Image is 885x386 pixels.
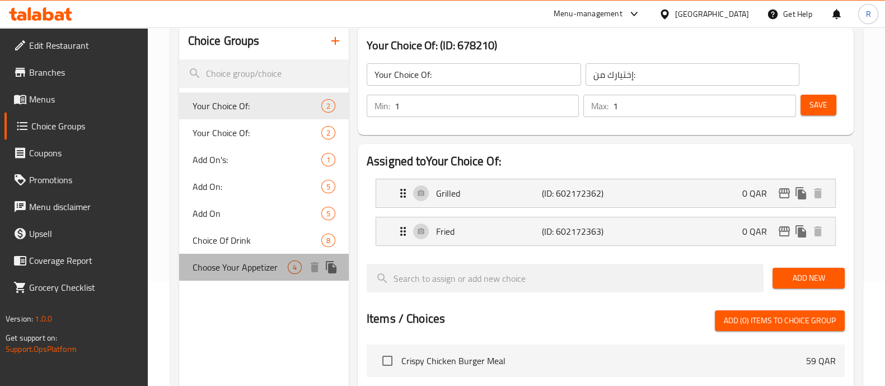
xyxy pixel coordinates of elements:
div: Choices [321,180,335,193]
input: search [179,59,349,88]
h3: Your Choice Of: (ID: 678210) [367,36,845,54]
span: R [865,8,870,20]
span: Add On: [193,180,321,193]
button: Save [800,95,836,115]
span: Add (0) items to choice group [724,314,836,328]
span: 2 [322,128,335,138]
p: (ID: 602172363) [542,225,612,238]
div: Add On's:1 [179,146,349,173]
button: duplicate [793,223,809,240]
span: Choose Your Appetizer [193,261,288,274]
a: Promotions [4,166,148,193]
button: delete [809,185,826,202]
p: Min: [374,99,390,113]
a: Branches [4,59,148,86]
button: duplicate [793,185,809,202]
a: Menu disclaimer [4,193,148,220]
span: 4 [288,262,301,273]
span: 5 [322,208,335,219]
input: search [367,264,764,292]
div: Choice Of Drink8 [179,227,349,254]
span: Coupons [29,146,139,160]
a: Coverage Report [4,247,148,274]
a: Upsell [4,220,148,247]
p: 0 QAR [742,225,776,238]
div: Your Choice Of:2 [179,119,349,146]
span: Add On's: [193,153,321,166]
p: (ID: 602172362) [542,187,612,200]
p: Grilled [436,187,542,200]
a: Support.OpsPlatform [6,342,77,356]
span: Menu disclaimer [29,200,139,213]
span: Add New [781,271,836,285]
span: Choice Groups [31,119,139,133]
span: Your Choice Of: [193,126,321,139]
div: [GEOGRAPHIC_DATA] [675,8,749,20]
button: edit [776,185,793,202]
h2: Assigned to Your Choice Of: [367,153,845,170]
div: Choices [321,99,335,113]
span: Select choice [376,349,399,373]
span: Grocery Checklist [29,281,139,294]
span: Crispy Chicken Burger Meal [401,354,806,368]
div: Expand [376,179,835,207]
div: Add On5 [179,200,349,227]
h2: Items / Choices [367,310,445,327]
span: 2 [322,101,335,111]
p: Fried [436,225,542,238]
p: 59 QAR [806,354,836,368]
span: Version: [6,311,33,326]
button: edit [776,223,793,240]
div: Choose Your Appetizer4deleteduplicate [179,254,349,281]
h2: Choice Groups [188,32,260,49]
button: Add New [772,268,845,289]
span: 5 [322,182,335,192]
span: Get support on: [6,331,57,345]
div: Choices [321,207,335,220]
p: Max: [591,99,608,113]
button: delete [306,259,323,276]
span: Choice Of Drink [193,234,321,247]
a: Choice Groups [4,113,148,139]
div: Your Choice Of:2 [179,92,349,119]
div: Choices [288,261,302,274]
a: Coupons [4,139,148,166]
button: delete [809,223,826,240]
span: 1 [322,155,335,165]
a: Menus [4,86,148,113]
span: Promotions [29,173,139,187]
div: Menu-management [554,7,622,21]
span: Upsell [29,227,139,240]
span: 1.0.0 [35,311,52,326]
li: Expand [367,212,845,250]
div: Expand [376,217,835,245]
button: duplicate [323,259,340,276]
span: Branches [29,66,139,79]
span: Coverage Report [29,254,139,267]
span: 8 [322,235,335,246]
div: Add On:5 [179,173,349,200]
div: Choices [321,126,335,139]
button: Add (0) items to choice group [715,310,845,331]
span: Save [809,98,827,112]
a: Grocery Checklist [4,274,148,301]
span: Add On [193,207,321,220]
p: 0 QAR [742,187,776,200]
span: Menus [29,92,139,106]
span: Edit Restaurant [29,39,139,52]
li: Expand [367,174,845,212]
a: Edit Restaurant [4,32,148,59]
span: Your Choice Of: [193,99,321,113]
div: Choices [321,153,335,166]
